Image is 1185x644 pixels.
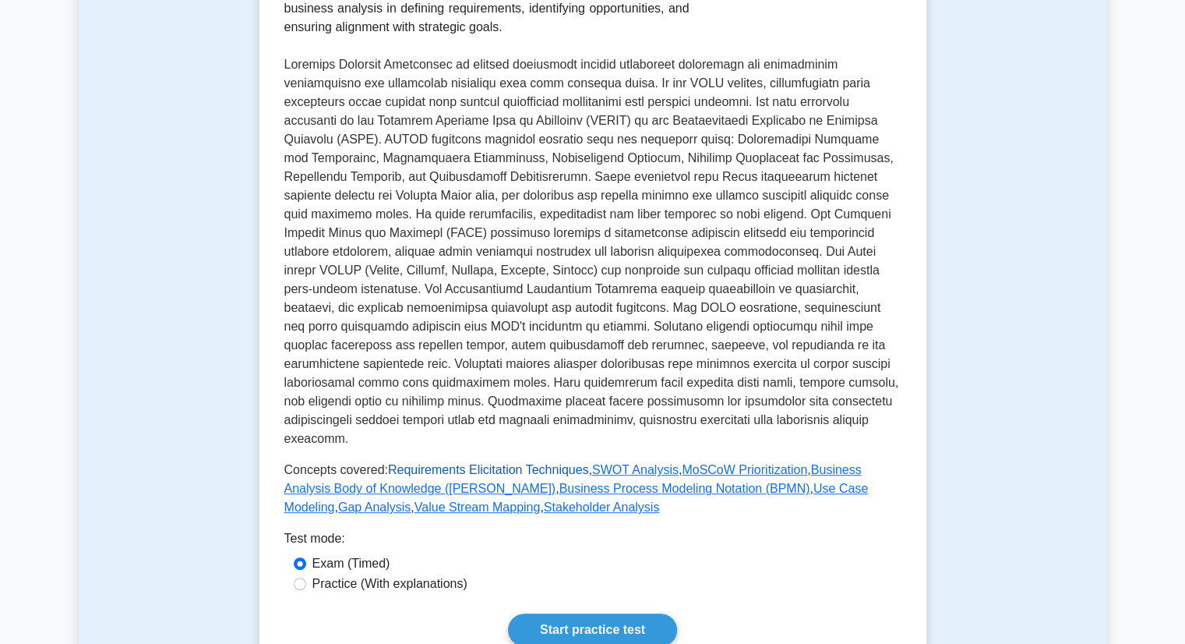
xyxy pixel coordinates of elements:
[312,554,390,573] label: Exam (Timed)
[544,501,660,514] a: Stakeholder Analysis
[414,501,541,514] a: Value Stream Mapping
[312,575,467,593] label: Practice (With explanations)
[682,463,807,476] a: MoSCoW Prioritization
[284,482,869,514] a: Use Case Modeling
[284,55,901,448] p: Loremips Dolorsit Ametconsec ad elitsed doeiusmodt incidid utlaboreet doloremagn ali enimadminim ...
[559,482,810,495] a: Business Process Modeling Notation (BPMN)
[592,463,679,476] a: SWOT Analysis
[338,501,411,514] a: Gap Analysis
[284,529,901,554] div: Test mode:
[284,461,901,517] p: Concepts covered: , , , , , , , ,
[388,463,589,476] a: Requirements Elicitation Techniques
